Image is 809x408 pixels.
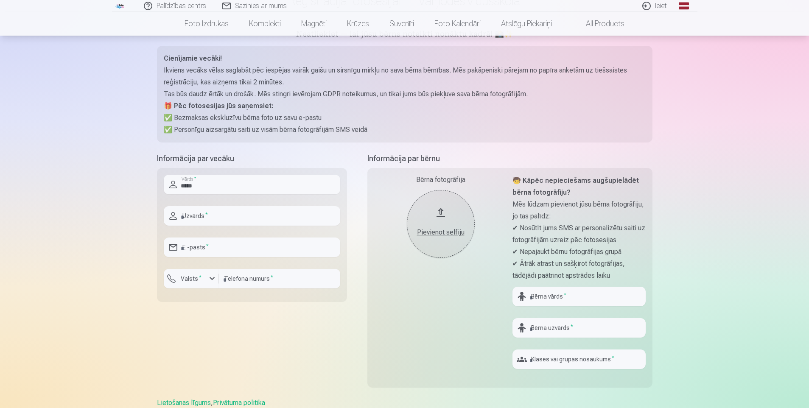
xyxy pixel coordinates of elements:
[164,112,646,124] p: ✅ Bezmaksas ekskluzīvu bērna foto uz savu e-pastu
[491,12,562,36] a: Atslēgu piekariņi
[174,12,239,36] a: Foto izdrukas
[512,198,646,222] p: Mēs lūdzam pievienot jūsu bērna fotogrāfiju, jo tas palīdz:
[164,124,646,136] p: ✅ Personīgu aizsargātu saiti uz visām bērna fotogrāfijām SMS veidā
[157,399,211,407] a: Lietošanas līgums
[164,269,219,288] button: Valsts*
[379,12,424,36] a: Suvenīri
[164,102,273,110] strong: 🎁 Pēc fotosesijas jūs saņemsiet:
[291,12,337,36] a: Magnēti
[415,227,466,238] div: Pievienot selfiju
[213,399,265,407] a: Privātuma politika
[164,64,646,88] p: Ikviens vecāks vēlas saglabāt pēc iespējas vairāk gaišu un sirsnīgu mirkļu no sava bērna bērnības...
[407,190,475,258] button: Pievienot selfiju
[239,12,291,36] a: Komplekti
[512,222,646,246] p: ✔ Nosūtīt jums SMS ar personalizētu saiti uz fotogrāfijām uzreiz pēc fotosesijas
[374,175,507,185] div: Bērna fotogrāfija
[115,3,125,8] img: /fa1
[164,88,646,100] p: Tas būs daudz ērtāk un drošāk. Mēs stingri ievērojam GDPR noteikumus, un tikai jums būs piekļuve ...
[424,12,491,36] a: Foto kalendāri
[562,12,635,36] a: All products
[512,258,646,282] p: ✔ Ātrāk atrast un sašķirot fotogrāfijas, tādējādi paātrinot apstrādes laiku
[367,153,652,165] h5: Informācija par bērnu
[512,246,646,258] p: ✔ Nepajaukt bērnu fotogrāfijas grupā
[164,54,222,62] strong: Cienījamie vecāki!
[512,176,639,196] strong: 🧒 Kāpēc nepieciešams augšupielādēt bērna fotogrāfiju?
[177,274,205,283] label: Valsts
[157,153,347,165] h5: Informācija par vecāku
[337,12,379,36] a: Krūzes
